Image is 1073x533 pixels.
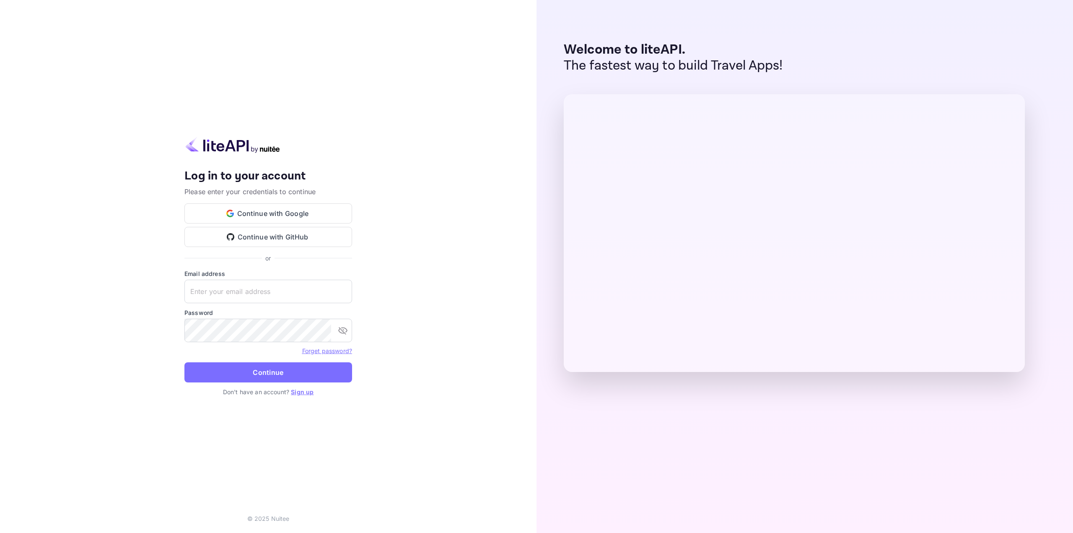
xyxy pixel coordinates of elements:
[184,187,352,197] p: Please enter your credentials to continue
[291,388,314,395] a: Sign up
[184,308,352,317] label: Password
[302,346,352,355] a: Forget password?
[334,322,351,339] button: toggle password visibility
[564,58,783,74] p: The fastest way to build Travel Apps!
[184,280,352,303] input: Enter your email address
[247,514,290,523] p: © 2025 Nuitee
[184,203,352,224] button: Continue with Google
[184,362,352,382] button: Continue
[302,347,352,354] a: Forget password?
[184,169,352,184] h4: Log in to your account
[184,227,352,247] button: Continue with GitHub
[564,42,783,58] p: Welcome to liteAPI.
[184,387,352,396] p: Don't have an account?
[184,269,352,278] label: Email address
[265,254,271,263] p: or
[184,137,281,153] img: liteapi
[564,94,1025,372] img: liteAPI Dashboard Preview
